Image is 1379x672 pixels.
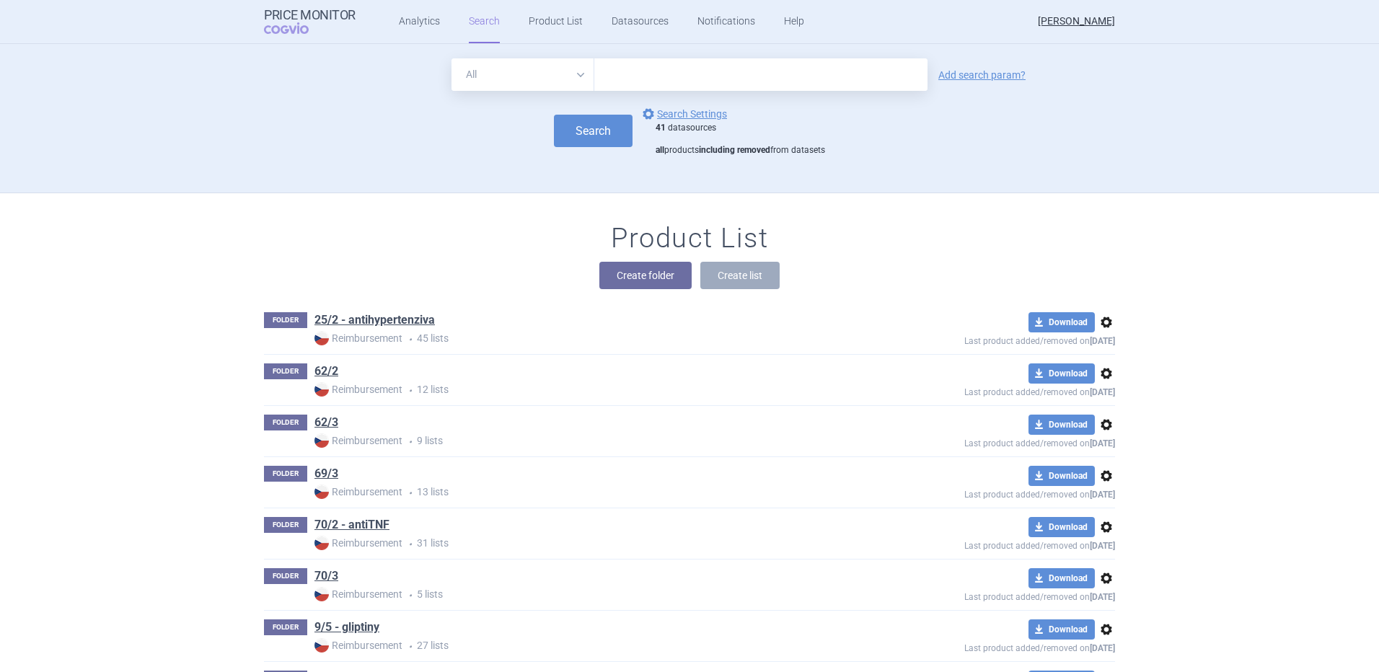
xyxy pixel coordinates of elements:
[264,517,307,533] p: FOLDER
[314,638,402,653] strong: Reimbursement
[860,588,1115,602] p: Last product added/removed on
[314,638,860,653] p: 27 lists
[264,22,329,34] span: COGVIO
[314,382,329,397] img: CZ
[314,485,860,500] p: 13 lists
[1028,517,1095,537] button: Download
[264,415,307,430] p: FOLDER
[640,105,727,123] a: Search Settings
[314,382,402,397] strong: Reimbursement
[314,517,389,533] a: 70/2 - antiTNF
[314,638,329,653] img: CZ
[314,433,860,448] p: 9 lists
[264,568,307,584] p: FOLDER
[314,312,435,328] a: 25/2 - antihypertenziva
[314,331,329,345] img: CZ
[264,8,356,35] a: Price MonitorCOGVIO
[314,587,402,601] strong: Reimbursement
[860,332,1115,346] p: Last product added/removed on
[314,568,338,584] a: 70/3
[860,640,1115,653] p: Last product added/removed on
[1028,363,1095,384] button: Download
[402,384,417,398] i: •
[314,415,338,433] h1: 62/3
[1028,466,1095,486] button: Download
[314,363,338,382] h1: 62/2
[264,466,307,482] p: FOLDER
[314,485,402,499] strong: Reimbursement
[860,486,1115,500] p: Last product added/removed on
[860,384,1115,397] p: Last product added/removed on
[314,536,402,550] strong: Reimbursement
[314,331,860,346] p: 45 lists
[314,363,338,379] a: 62/2
[656,145,664,155] strong: all
[402,435,417,449] i: •
[314,619,379,638] h1: 9/5 - gliptiny
[402,332,417,347] i: •
[402,640,417,654] i: •
[656,123,825,156] div: datasources products from datasets
[699,145,770,155] strong: including removed
[314,536,860,551] p: 31 lists
[1090,336,1115,346] strong: [DATE]
[1028,312,1095,332] button: Download
[402,537,417,552] i: •
[264,8,356,22] strong: Price Monitor
[264,363,307,379] p: FOLDER
[1090,643,1115,653] strong: [DATE]
[1028,619,1095,640] button: Download
[700,262,780,289] button: Create list
[402,588,417,603] i: •
[314,466,338,482] a: 69/3
[554,115,633,147] button: Search
[314,433,329,448] img: CZ
[264,312,307,328] p: FOLDER
[314,619,379,635] a: 9/5 - gliptiny
[1090,541,1115,551] strong: [DATE]
[1090,387,1115,397] strong: [DATE]
[314,517,389,536] h1: 70/2 - antiTNF
[314,466,338,485] h1: 69/3
[314,312,435,331] h1: 25/2 - antihypertenziva
[264,619,307,635] p: FOLDER
[1090,592,1115,602] strong: [DATE]
[1028,415,1095,435] button: Download
[1090,438,1115,448] strong: [DATE]
[656,123,666,133] strong: 41
[1028,568,1095,588] button: Download
[599,262,692,289] button: Create folder
[314,415,338,430] a: 62/3
[314,587,860,602] p: 5 lists
[314,587,329,601] img: CZ
[314,382,860,397] p: 12 lists
[314,485,329,499] img: CZ
[611,222,768,255] h1: Product List
[314,536,329,550] img: CZ
[314,433,402,448] strong: Reimbursement
[314,331,402,345] strong: Reimbursement
[314,568,338,587] h1: 70/3
[402,486,417,500] i: •
[860,435,1115,448] p: Last product added/removed on
[860,537,1115,551] p: Last product added/removed on
[938,70,1026,80] a: Add search param?
[1090,490,1115,500] strong: [DATE]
